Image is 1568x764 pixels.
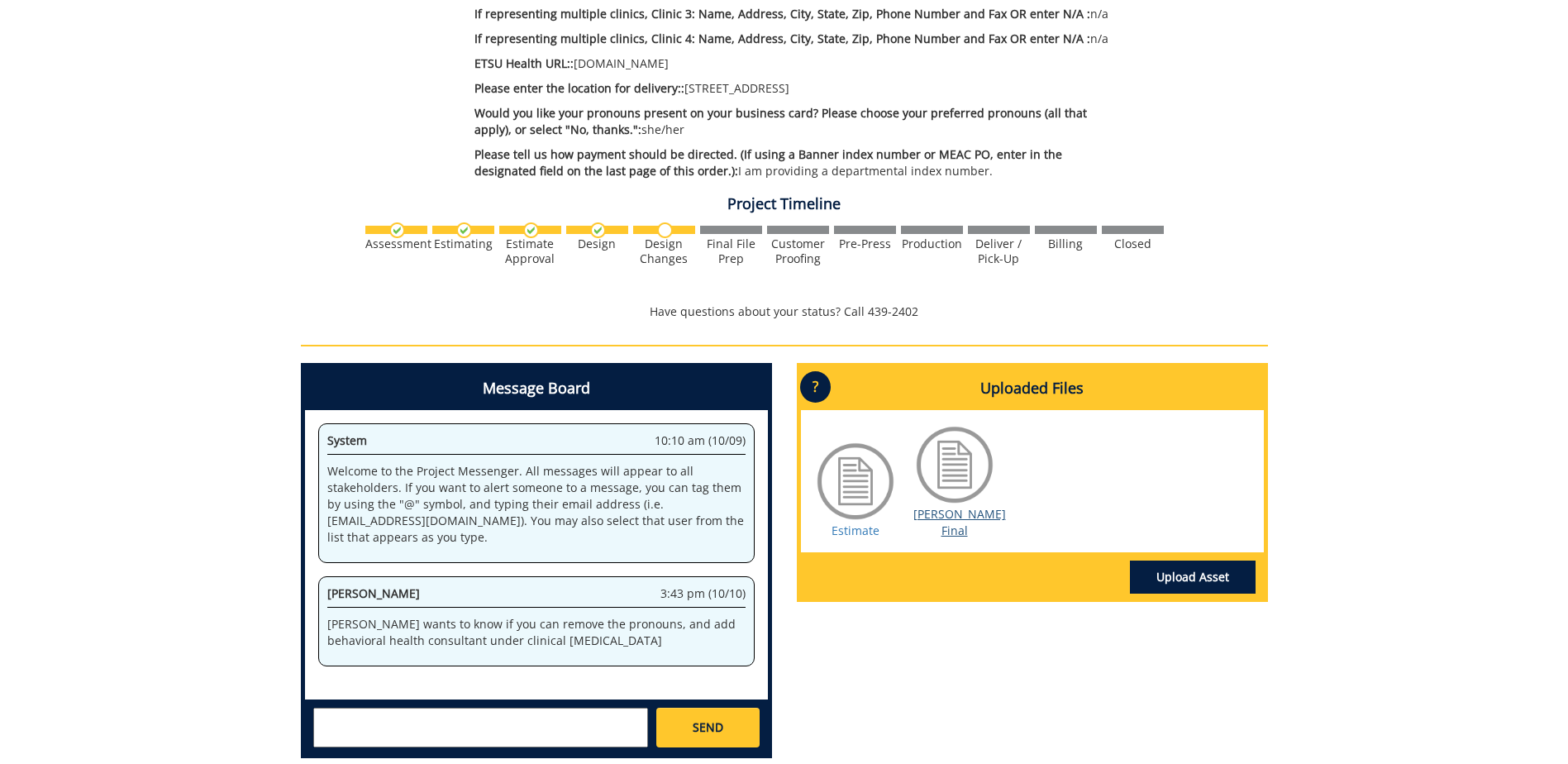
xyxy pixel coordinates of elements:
img: checkmark [590,222,606,238]
img: no [657,222,673,238]
span: SEND [693,719,723,736]
a: Upload Asset [1130,561,1256,594]
a: Estimate [832,523,879,538]
div: Deliver / Pick-Up [968,236,1030,266]
span: If representing multiple clinics, Clinic 4: Name, Address, City, State, Zip, Phone Number and Fax... [474,31,1090,46]
p: n/a [474,6,1122,22]
span: 3:43 pm (10/10) [660,585,746,602]
p: [DOMAIN_NAME] [474,55,1122,72]
span: [PERSON_NAME] [327,585,420,601]
a: [PERSON_NAME] Final [913,506,1006,538]
h4: Uploaded Files [801,367,1264,410]
div: Design Changes [633,236,695,266]
a: SEND [656,708,759,747]
div: Design [566,236,628,251]
textarea: messageToSend [313,708,648,747]
span: ETSU Health URL:: [474,55,574,71]
p: she/her [474,105,1122,138]
span: Would you like your pronouns present on your business card? Please choose your preferred pronouns... [474,105,1087,137]
p: [STREET_ADDRESS] [474,80,1122,97]
p: Have questions about your status? Call 439-2402 [301,303,1268,320]
p: n/a [474,31,1122,47]
img: checkmark [456,222,472,238]
p: Welcome to the Project Messenger. All messages will appear to all stakeholders. If you want to al... [327,463,746,546]
div: Estimate Approval [499,236,561,266]
div: Customer Proofing [767,236,829,266]
span: System [327,432,367,448]
p: ? [800,371,831,403]
div: Final File Prep [700,236,762,266]
span: Please enter the location for delivery:: [474,80,684,96]
div: Closed [1102,236,1164,251]
img: checkmark [389,222,405,238]
span: If representing multiple clinics, Clinic 3: Name, Address, City, State, Zip, Phone Number and Fax... [474,6,1090,21]
p: [PERSON_NAME] wants to know if you can remove the pronouns, and add behavioral health consultant ... [327,616,746,649]
div: Pre-Press [834,236,896,251]
h4: Project Timeline [301,196,1268,212]
img: checkmark [523,222,539,238]
span: 10:10 am (10/09) [655,432,746,449]
div: Billing [1035,236,1097,251]
span: Please tell us how payment should be directed. (If using a Banner index number or MEAC PO, enter ... [474,146,1062,179]
p: I am providing a departmental index number. [474,146,1122,179]
div: Estimating [432,236,494,251]
div: Assessment [365,236,427,251]
div: Production [901,236,963,251]
h4: Message Board [305,367,768,410]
